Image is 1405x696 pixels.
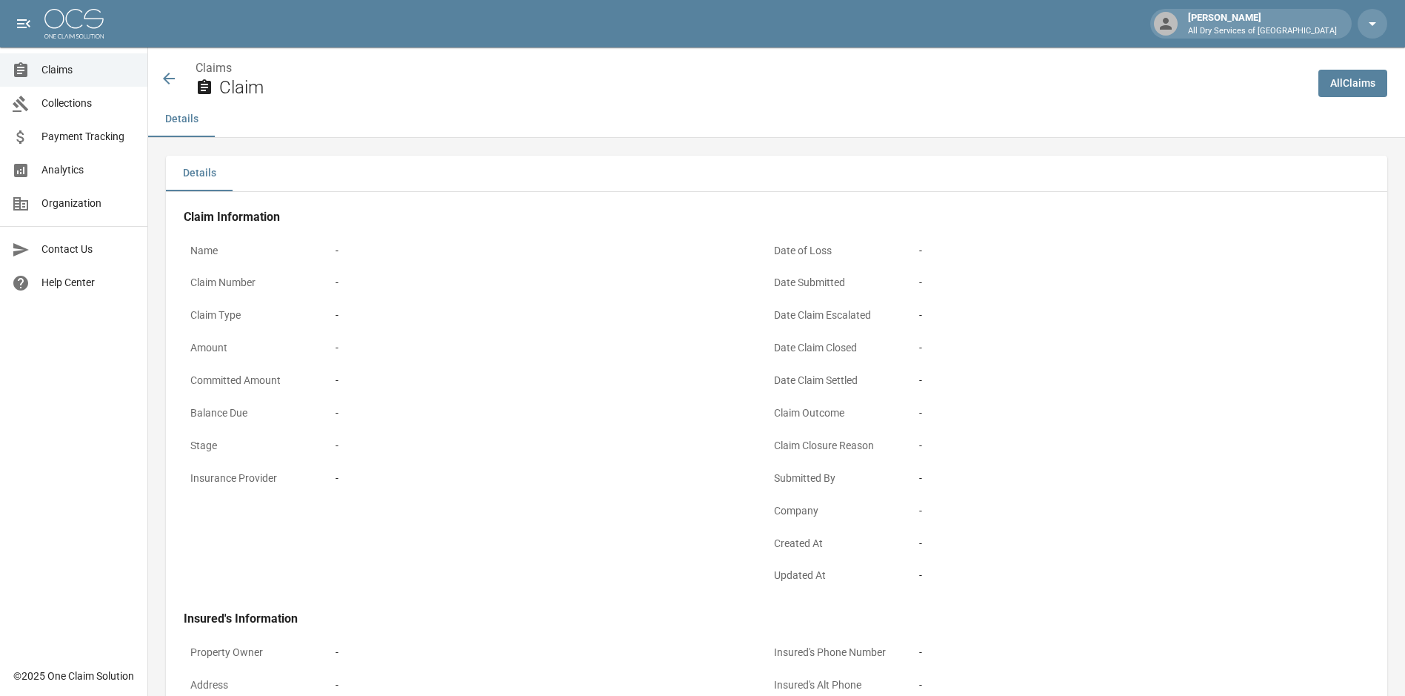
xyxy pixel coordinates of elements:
div: - [336,438,743,454]
span: Analytics [41,162,136,178]
div: - [919,438,1326,454]
div: - [919,503,1326,519]
div: - [336,677,743,693]
p: Amount [184,334,317,362]
h4: Claim Information [184,210,1333,225]
p: All Dry Services of [GEOGRAPHIC_DATA] [1188,25,1337,38]
div: - [336,405,743,421]
img: ocs-logo-white-transparent.png [44,9,104,39]
p: Claim Number [184,268,317,297]
button: open drawer [9,9,39,39]
h2: Claim [219,77,1306,99]
div: - [919,405,1326,421]
div: - [336,308,743,323]
div: © 2025 One Claim Solution [13,669,134,683]
p: Date Claim Settled [767,366,901,395]
p: Date of Loss [767,236,901,265]
div: - [919,340,1326,356]
p: Insured's Phone Number [767,638,901,667]
p: Claim Outcome [767,399,901,428]
div: - [336,373,743,388]
div: [PERSON_NAME] [1182,10,1343,37]
div: - [919,536,1326,551]
span: Payment Tracking [41,129,136,145]
div: - [919,677,1326,693]
nav: breadcrumb [196,59,1306,77]
p: Property Owner [184,638,317,667]
div: - [336,645,743,660]
div: - [919,471,1326,486]
p: Claim Closure Reason [767,431,901,460]
span: Collections [41,96,136,111]
button: Details [148,102,215,137]
p: Created At [767,529,901,558]
div: - [919,373,1326,388]
p: Balance Due [184,399,317,428]
span: Claims [41,62,136,78]
p: Company [767,497,901,526]
p: Date Submitted [767,268,901,297]
button: Details [166,156,233,191]
p: Submitted By [767,464,901,493]
div: - [919,243,1326,259]
p: Committed Amount [184,366,317,395]
div: - [919,308,1326,323]
div: - [919,275,1326,291]
p: Name [184,236,317,265]
div: details tabs [166,156,1387,191]
p: Stage [184,431,317,460]
div: - [336,471,743,486]
p: Updated At [767,561,901,590]
span: Help Center [41,275,136,291]
span: Organization [41,196,136,211]
div: - [336,243,743,259]
h4: Insured's Information [184,612,1333,626]
p: Date Claim Escalated [767,301,901,330]
p: Date Claim Closed [767,334,901,362]
p: Insurance Provider [184,464,317,493]
div: - [919,645,1326,660]
div: - [336,275,743,291]
a: Claims [196,61,232,75]
div: - [919,568,1326,583]
div: - [336,340,743,356]
span: Contact Us [41,242,136,257]
p: Claim Type [184,301,317,330]
a: AllClaims [1318,70,1387,97]
div: anchor tabs [148,102,1405,137]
